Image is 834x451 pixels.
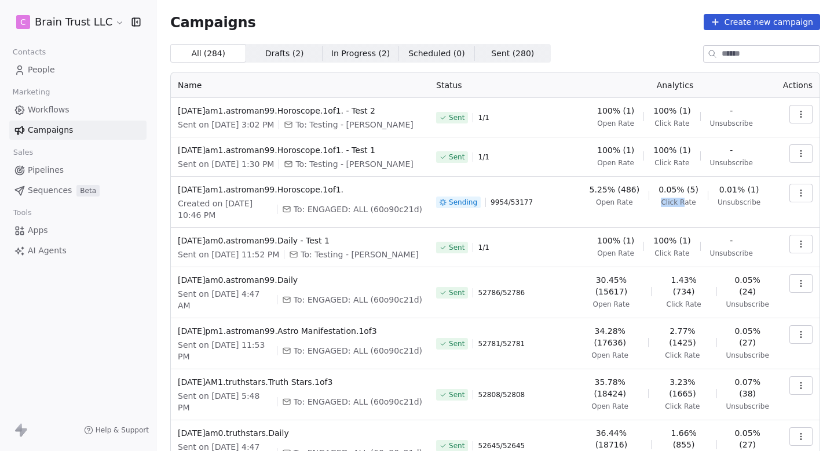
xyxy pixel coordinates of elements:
span: Sent on [DATE] 3:02 PM [178,119,274,130]
span: [DATE]am0.truthstars.Daily [178,427,422,439]
span: Open Rate [596,198,633,207]
th: Analytics [574,72,776,98]
a: Help & Support [84,425,149,435]
span: Marketing [8,83,55,101]
span: 30.45% (15617) [581,274,642,297]
span: Contacts [8,43,51,61]
button: CBrain Trust LLC [14,12,123,32]
span: 2.77% (1425) [658,325,707,348]
span: 100% (1) [597,144,634,156]
span: Unsubscribe [710,249,753,258]
span: 36.44% (18716) [581,427,642,450]
span: 9954 / 53177 [491,198,533,207]
a: AI Agents [9,241,147,260]
span: Sent on [DATE] 4:47 AM [178,288,272,311]
span: Sales [8,144,38,161]
span: Sent on [DATE] 11:53 PM [178,339,272,362]
span: 0.05% (27) [726,427,769,450]
span: 1.43% (734) [661,274,707,297]
span: To: Testing - Angie [301,249,418,260]
span: 0.01% (1) [719,184,759,195]
span: To: Testing - Angie [295,158,413,170]
span: Brain Trust LLC [35,14,112,30]
span: Drafts ( 2 ) [265,48,304,60]
span: 1 / 1 [478,113,489,122]
span: Click Rate [665,351,700,360]
span: Sent [449,113,464,122]
span: 0.07% (38) [726,376,769,399]
span: 100% (1) [597,235,634,246]
span: Sent [449,441,464,450]
span: Click Rate [654,119,689,128]
span: Open Rate [593,300,630,309]
span: Sent [449,288,464,297]
a: Workflows [9,100,147,119]
button: Create new campaign [704,14,820,30]
span: [DATE]am1.astroman99.Horoscope.1of1. - Test 1 [178,144,422,156]
span: 100% (1) [597,105,634,117]
span: 52808 / 52808 [478,390,525,399]
span: - [730,144,733,156]
a: Apps [9,221,147,240]
span: 3.23% (1665) [658,376,707,399]
span: Created on [DATE] 10:46 PM [178,198,272,221]
span: Open Rate [591,402,628,411]
span: Unsubscribe [726,351,769,360]
span: [DATE]pm1.astroman99.Astro Manifestation.1of3 [178,325,422,337]
span: Beta [76,185,100,197]
span: Sent on [DATE] 5:48 PM [178,390,272,413]
span: Pipelines [28,164,64,176]
span: Unsubscribe [726,300,769,309]
th: Name [171,72,429,98]
span: Open Rate [591,351,628,360]
span: To: Testing - Angie [295,119,413,130]
span: Sent [449,243,464,252]
span: In Progress ( 2 ) [331,48,390,60]
span: Sent on [DATE] 1:30 PM [178,158,274,170]
span: 0.05% (5) [659,184,698,195]
span: 5.25% (486) [590,184,640,195]
span: To: ENGAGED: ALL (60o90c21d) [294,203,422,215]
span: [DATE]am0.astroman99.Daily - Test 1 [178,235,422,246]
span: To: ENGAGED: ALL (60o90c21d) [294,396,422,408]
span: 100% (1) [653,144,690,156]
span: [DATE]am1.astroman99.Horoscope.1of1. [178,184,422,195]
span: Sequences [28,184,72,197]
span: Click Rate [661,198,696,207]
span: Sent on [DATE] 11:52 PM [178,249,279,260]
span: Click Rate [667,300,701,309]
span: Sent [449,152,464,162]
span: Click Rate [654,249,689,258]
th: Actions [776,72,820,98]
span: 0.05% (24) [726,274,769,297]
span: 35.78% (18424) [581,376,639,399]
span: Sent ( 280 ) [491,48,534,60]
span: Click Rate [654,158,689,168]
span: AI Agents [28,245,67,257]
span: 100% (1) [653,235,690,246]
span: Apps [28,224,48,237]
a: Campaigns [9,121,147,140]
span: Open Rate [597,249,634,258]
span: Click Rate [665,402,700,411]
span: Sending [449,198,477,207]
span: Workflows [28,104,69,116]
span: Unsubscribe [726,402,769,411]
span: 34.28% (17636) [581,325,639,348]
a: People [9,60,147,79]
span: Campaigns [28,124,73,136]
span: Sent [449,339,464,348]
span: 1.66% (855) [661,427,707,450]
span: [DATE]AM1.truthstars.Truth Stars.1of3 [178,376,422,388]
span: 52645 / 52645 [478,441,525,450]
span: 52786 / 52786 [478,288,525,297]
span: To: ENGAGED: ALL (60o90c21d) [294,294,422,305]
span: 0.05% (27) [726,325,769,348]
span: Unsubscribe [710,119,753,128]
span: Open Rate [597,158,634,168]
span: Campaigns [170,14,256,30]
a: SequencesBeta [9,181,147,200]
span: Open Rate [597,119,634,128]
span: To: ENGAGED: ALL (60o90c21d) [294,345,422,357]
span: 100% (1) [653,105,690,117]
